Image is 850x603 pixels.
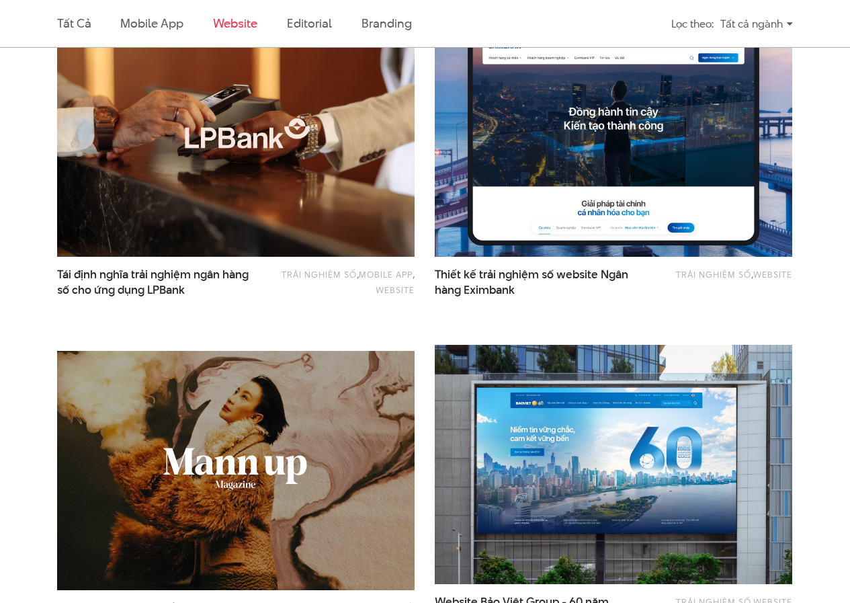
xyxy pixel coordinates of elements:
a: Editorial [287,15,332,32]
span: Tái định nghĩa trải nghiệm ngân hàng [57,267,254,298]
a: Website [213,15,257,32]
a: Trải nghiệm số [282,268,357,280]
a: Tái định nghĩa trải nghiệm ngân hàngsố cho ứng dụng LPBank [57,267,254,298]
img: Eximbank Website Portal [417,5,810,269]
a: Mobile app [120,15,183,32]
span: Thiết kế trải nghiệm số website Ngân [435,267,632,298]
img: BaoViet 60 năm [435,345,792,584]
div: , [649,267,792,291]
span: hàng Eximbank [435,282,515,298]
a: Branding [362,15,411,32]
a: Thiết kế trải nghiệm số website Ngânhàng Eximbank [435,267,632,298]
span: số cho ứng dụng LPBank [57,282,185,298]
a: Tất cả [57,15,91,32]
img: website Mann up [57,351,415,590]
div: Lọc theo: [671,12,714,36]
a: Website [753,268,792,280]
img: LPBank Thumb [57,17,415,257]
a: Trải nghiệm số [676,268,751,280]
div: Tất cả ngành [720,12,793,36]
div: , , [271,267,415,297]
a: Website [376,284,415,296]
a: Mobile app [359,268,413,280]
